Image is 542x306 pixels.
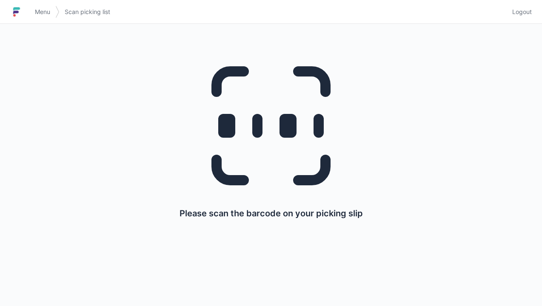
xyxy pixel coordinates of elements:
span: Menu [35,8,50,16]
a: Scan picking list [60,4,115,20]
span: Logout [512,8,532,16]
a: Menu [30,4,55,20]
span: Scan picking list [65,8,110,16]
img: logo-small.jpg [10,5,23,19]
p: Please scan the barcode on your picking slip [180,207,363,219]
a: Logout [507,4,532,20]
img: svg> [55,2,60,22]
